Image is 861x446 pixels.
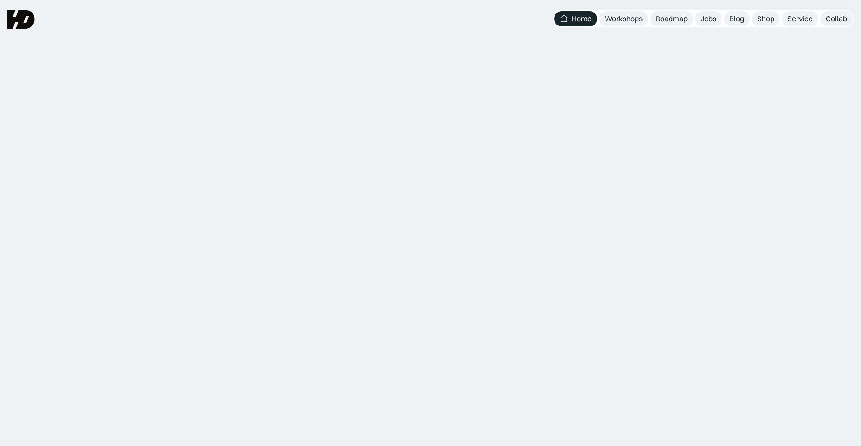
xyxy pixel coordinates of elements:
div: Workshops [605,14,643,24]
a: Shop [752,11,780,26]
a: Collab [820,11,853,26]
div: Blog [729,14,744,24]
a: Blog [724,11,750,26]
div: Shop [757,14,774,24]
a: Workshops [599,11,648,26]
div: Home [572,14,592,24]
a: Jobs [695,11,722,26]
div: Roadmap [656,14,688,24]
div: Collab [826,14,847,24]
a: Roadmap [650,11,693,26]
div: Jobs [701,14,716,24]
div: Service [787,14,813,24]
a: Home [554,11,597,26]
a: Service [782,11,818,26]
